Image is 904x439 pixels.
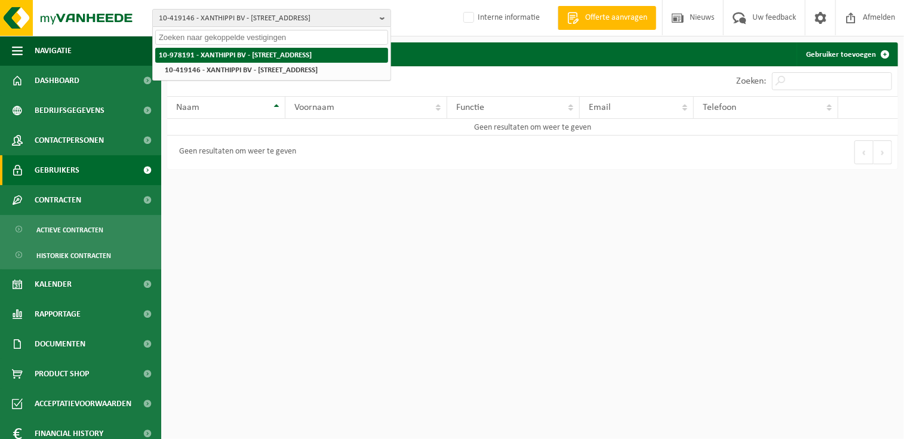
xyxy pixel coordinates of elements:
button: Previous [854,140,874,164]
div: Geen resultaten om weer te geven [173,142,296,163]
span: Email [589,103,611,112]
span: Contactpersonen [35,125,104,155]
span: Bedrijfsgegevens [35,96,104,125]
span: Kalender [35,269,72,299]
span: Product Shop [35,359,89,389]
span: Functie [456,103,484,112]
span: Naam [176,103,199,112]
span: Gebruikers [35,155,79,185]
strong: 10-978191 - XANTHIPPI BV - [STREET_ADDRESS] [159,51,312,59]
span: 10-419146 - XANTHIPPI BV - [STREET_ADDRESS] [159,10,375,27]
label: Interne informatie [461,9,540,27]
span: Dashboard [35,66,79,96]
span: Contracten [35,185,81,215]
a: Historiek contracten [3,244,158,266]
span: Acceptatievoorwaarden [35,389,131,419]
button: 10-419146 - XANTHIPPI BV - [STREET_ADDRESS] [152,9,391,27]
span: Documenten [35,329,85,359]
span: Historiek contracten [36,244,111,267]
td: Geen resultaten om weer te geven [167,119,898,136]
a: Gebruiker toevoegen [797,42,897,66]
li: 10-419146 - XANTHIPPI BV - [STREET_ADDRESS] [161,63,388,78]
span: Rapportage [35,299,81,329]
span: Navigatie [35,36,72,66]
span: Telefoon [703,103,736,112]
span: Voornaam [294,103,334,112]
a: Offerte aanvragen [558,6,656,30]
input: Zoeken naar gekoppelde vestigingen [155,30,388,45]
span: Offerte aanvragen [582,12,650,24]
button: Next [874,140,892,164]
label: Zoeken: [736,77,766,87]
span: Actieve contracten [36,219,103,241]
a: Actieve contracten [3,218,158,241]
